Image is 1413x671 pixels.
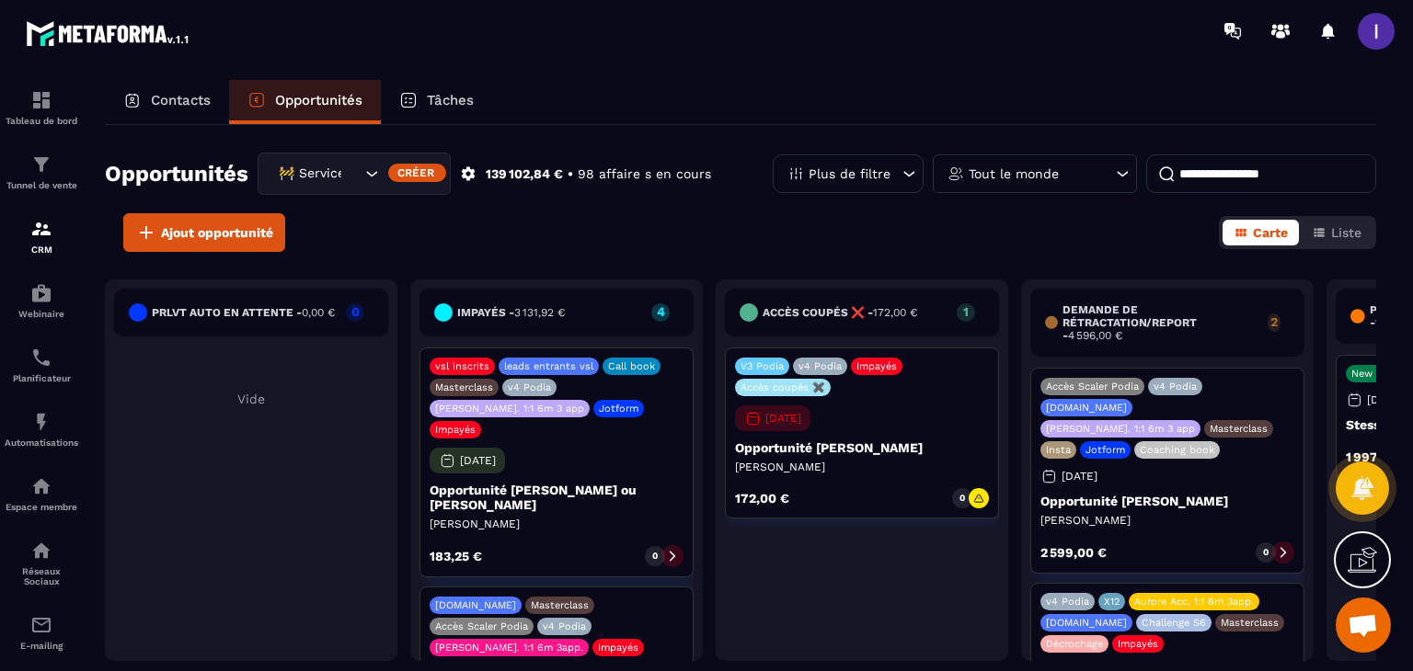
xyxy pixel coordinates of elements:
a: emailemailE-mailing [5,600,78,665]
p: [PERSON_NAME]. 1:1 6m 3 app [435,403,584,415]
p: [DATE] [460,454,496,467]
p: Espace membre [5,502,78,512]
p: Webinaire [5,309,78,319]
a: formationformationTableau de bord [5,75,78,140]
span: 0,00 € [302,306,335,319]
p: 0 [652,550,658,563]
p: Aurore Acc. 1:1 6m 3app. [1134,596,1254,608]
a: Tâches [381,80,492,124]
img: automations [30,475,52,497]
p: V3 Podia [741,360,784,372]
p: Insta [1046,444,1071,456]
p: • [568,165,573,183]
p: 172,00 € [735,492,789,505]
h6: accès coupés ❌ - [763,306,917,319]
button: Carte [1223,220,1299,245]
div: Créer [388,164,446,182]
p: Impayés [435,424,476,436]
p: [PERSON_NAME] [1040,513,1294,528]
p: [PERSON_NAME]. 1:1 6m 3app. [435,642,583,654]
p: Impayés [856,360,897,372]
p: Masterclass [435,381,493,393]
a: automationsautomationsEspace membre [5,461,78,526]
p: Tunnel de vente [5,180,78,190]
h6: Impayés - [457,306,565,319]
a: Contacts [105,80,229,124]
p: Automatisations [5,438,78,448]
p: [DATE] [1062,470,1097,483]
a: automationsautomationsWebinaire [5,268,78,333]
p: v4 Podia [798,360,842,372]
p: Opportunité [PERSON_NAME] [1040,494,1294,508]
p: Tout le monde [969,167,1059,180]
p: Plus de filtre [809,167,890,180]
p: Accès coupés ✖️ [741,381,825,393]
p: 139 102,84 € [486,165,563,183]
p: Opportunité [PERSON_NAME] ou [PERSON_NAME] [430,483,684,512]
p: Masterclass [1210,423,1268,435]
p: Décrochage [1046,638,1103,650]
p: Masterclass [1221,617,1279,629]
span: 3 131,92 € [514,306,565,319]
a: automationsautomationsAutomatisations [5,397,78,461]
span: 🚧 Service Client [274,164,342,184]
img: formation [30,89,52,111]
p: v4 Podia [508,381,551,393]
span: Carte [1253,225,1288,240]
p: [DATE] [1367,393,1403,406]
p: [PERSON_NAME] [430,517,684,531]
div: Search for option [258,153,451,195]
p: [DOMAIN_NAME] [1046,617,1127,629]
p: Opportunités [275,92,362,108]
img: automations [30,282,52,304]
p: leads entrants vsl [504,360,593,372]
p: Accès Scaler Podia [1046,381,1139,392]
p: [DOMAIN_NAME] [1046,402,1127,414]
p: Impayés [1118,638,1158,650]
p: 4 [651,305,670,318]
span: Liste [1331,225,1361,240]
h6: Demande de rétractation/report - [1063,303,1258,342]
a: formationformationCRM [5,204,78,268]
a: social-networksocial-networkRéseaux Sociaux [5,526,78,600]
p: Accès Scaler Podia [435,620,528,632]
p: v4 Podia [543,620,586,632]
p: 0 [959,492,965,505]
p: Réseaux Sociaux [5,566,78,586]
button: Liste [1301,220,1373,245]
img: email [30,614,52,636]
p: Planificateur [5,373,78,383]
p: CRM [5,245,78,255]
p: [PERSON_NAME]. 1:1 6m 3 app [1046,423,1195,435]
p: Challenge S6 [1142,617,1206,629]
span: Ajout opportunité [161,223,273,242]
input: Search for option [342,164,361,184]
a: formationformationTunnel de vente [5,140,78,204]
p: Masterclass [531,599,589,611]
span: 172,00 € [873,306,917,319]
button: Ajout opportunité [123,213,285,252]
img: formation [30,154,52,176]
p: [PERSON_NAME] [735,460,989,474]
p: [DATE] [765,412,801,425]
h6: PRLVT auto en attente - [152,306,335,319]
p: X12 [1104,596,1120,608]
p: Jotform [1086,444,1125,456]
p: 1 [957,305,975,318]
h2: Opportunités [105,155,248,192]
p: 0 [1263,546,1269,559]
a: schedulerschedulerPlanificateur [5,333,78,397]
p: Coaching book [1140,444,1214,456]
p: [DOMAIN_NAME] [435,599,516,611]
p: E-mailing [5,641,78,651]
p: Call book [608,360,655,372]
a: Ouvrir le chat [1336,597,1391,653]
p: Vide [114,392,388,406]
p: Tâches [427,92,474,108]
p: v4 Podia [1154,381,1197,392]
p: Jotform [599,403,638,415]
p: Contacts [151,92,211,108]
p: vsl inscrits [435,360,489,372]
p: v4 Podia [1046,596,1089,608]
p: Impayés [598,642,638,654]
